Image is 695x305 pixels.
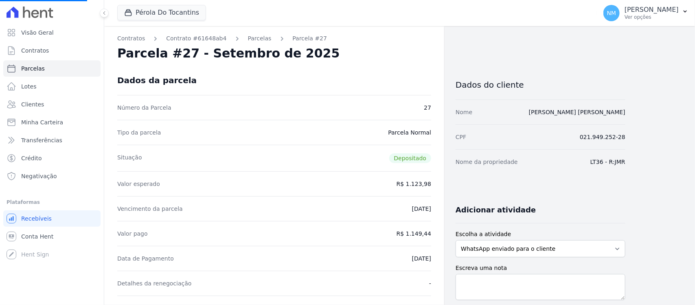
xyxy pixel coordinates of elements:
[166,34,226,43] a: Contrato #61648ab4
[3,132,101,148] a: Transferências
[424,104,431,112] dd: 27
[117,153,142,163] dt: Situação
[412,205,431,213] dd: [DATE]
[117,46,340,61] h2: Parcela #27 - Setembro de 2025
[3,150,101,166] a: Crédito
[117,254,174,263] dt: Data de Pagamento
[389,153,432,163] span: Depositado
[117,279,192,287] dt: Detalhes da renegociação
[397,180,431,188] dd: R$ 1.123,98
[117,34,431,43] nav: Breadcrumb
[456,264,625,272] label: Escreva uma nota
[21,232,53,241] span: Conta Hent
[21,29,54,37] span: Visão Geral
[529,109,625,115] a: [PERSON_NAME] [PERSON_NAME]
[117,205,183,213] dt: Vencimento da parcela
[456,158,518,166] dt: Nome da propriedade
[3,228,101,245] a: Conta Hent
[580,133,625,141] dd: 021.949.252-28
[3,114,101,130] a: Minha Carteira
[3,78,101,95] a: Lotes
[21,154,42,162] span: Crédito
[293,34,327,43] a: Parcela #27
[590,158,625,166] dd: LT36 - R:JMR
[429,279,431,287] dd: -
[21,172,57,180] span: Negativação
[117,230,148,238] dt: Valor pago
[3,168,101,184] a: Negativação
[597,2,695,24] button: NM [PERSON_NAME] Ver opções
[3,210,101,227] a: Recebíveis
[21,100,44,108] span: Clientes
[117,75,197,85] div: Dados da parcela
[412,254,431,263] dd: [DATE]
[117,180,160,188] dt: Valor esperado
[117,128,161,137] dt: Tipo da parcela
[21,136,62,144] span: Transferências
[3,42,101,59] a: Contratos
[7,197,97,207] div: Plataformas
[21,64,45,73] span: Parcelas
[117,104,171,112] dt: Número da Parcela
[456,205,536,215] h3: Adicionar atividade
[21,214,52,223] span: Recebíveis
[607,10,616,16] span: NM
[117,5,206,20] button: Pérola Do Tocantins
[456,133,466,141] dt: CPF
[456,230,625,239] label: Escolha a atividade
[21,82,37,91] span: Lotes
[3,60,101,77] a: Parcelas
[456,80,625,90] h3: Dados do cliente
[388,128,431,137] dd: Parcela Normal
[3,24,101,41] a: Visão Geral
[21,118,63,126] span: Minha Carteira
[21,46,49,55] span: Contratos
[248,34,272,43] a: Parcelas
[625,14,679,20] p: Ver opções
[3,96,101,113] a: Clientes
[456,108,472,116] dt: Nome
[625,6,679,14] p: [PERSON_NAME]
[397,230,431,238] dd: R$ 1.149,44
[117,34,145,43] a: Contratos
